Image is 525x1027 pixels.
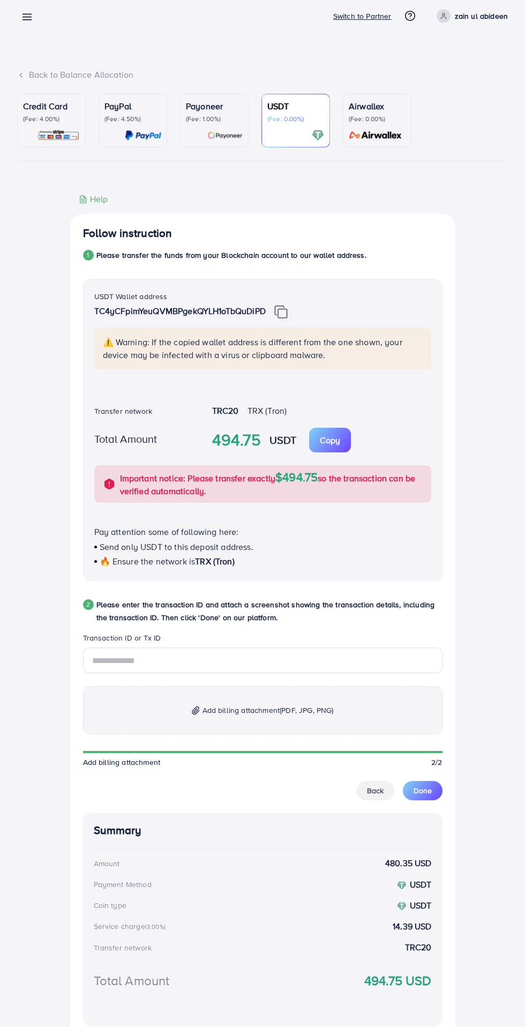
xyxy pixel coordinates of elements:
div: 1 [83,250,94,261]
label: USDT Wallet address [94,291,168,302]
a: zain ul abideen [432,9,508,23]
strong: USDT [410,879,432,890]
p: USDT [267,100,324,113]
legend: Transaction ID or Tx ID [83,632,442,648]
img: card [207,129,243,142]
div: 2 [83,599,94,610]
label: Transfer network [94,406,153,416]
div: Service charge [94,921,169,932]
p: Please transfer the funds from your Blockchain account to our wallet address. [96,249,366,262]
p: (Fee: 4.50%) [104,115,161,123]
p: PayPal [104,100,161,113]
p: Please enter the transaction ID and attach a screenshot showing the transaction details, includin... [96,598,442,624]
img: coin [397,902,407,911]
div: Help [79,193,108,205]
div: Payment Method [94,879,152,890]
button: Back [356,781,394,800]
span: 2/2 [431,757,442,768]
strong: 494.75 [212,428,261,452]
strong: TRC20 [405,941,432,954]
div: Coin type [94,900,126,911]
p: ⚠️ Warning: If the copied wallet address is different from the one shown, your device may be infe... [103,336,425,361]
strong: TRC20 [212,405,239,416]
p: Copy [320,434,340,446]
div: Back to Balance Allocation [17,69,508,81]
span: $494.75 [275,468,318,485]
span: Back [367,785,384,796]
p: Send only USDT to this deposit address. [94,540,431,553]
img: alert [103,478,116,490]
strong: 14.39 USD [393,920,431,933]
img: card [125,129,161,142]
img: card [37,129,80,142]
label: Total Amount [94,431,157,446]
img: coin [397,881,407,890]
p: Airwallex [349,100,406,113]
button: Done [403,781,442,800]
div: Amount [94,858,120,869]
span: TRX (Tron) [195,555,235,567]
small: (3.00%) [145,922,166,931]
img: card [346,129,406,142]
strong: USDT [269,432,297,448]
span: Add billing attachment [83,757,161,768]
p: TC4yCFpimYeuQVMBPgekQYLH1oTbQuDiPD [94,304,431,319]
strong: 494.75 USD [364,971,432,990]
span: Add billing attachment [202,704,334,717]
p: Payoneer [186,100,243,113]
iframe: Chat [479,979,517,1019]
p: zain ul abideen [455,10,508,23]
strong: 480.35 USD [385,857,432,869]
p: (Fee: 0.00%) [349,115,406,123]
div: Total Amount [94,971,170,990]
h4: Summary [94,824,432,837]
p: Important notice: Please transfer exactly so the transaction can be verified automatically. [120,471,425,497]
p: Pay attention some of following here: [94,525,431,538]
p: Switch to Partner [333,10,392,23]
img: card [312,129,324,142]
button: Copy [309,428,351,452]
span: TRX (Tron) [247,405,287,416]
span: 🔥 Ensure the network is [100,555,196,567]
img: img [192,706,200,715]
div: Transfer network [94,942,152,953]
p: (Fee: 4.00%) [23,115,80,123]
span: Done [414,785,432,796]
p: (Fee: 0.00%) [267,115,324,123]
span: (PDF, JPG, PNG) [280,705,333,716]
p: (Fee: 1.00%) [186,115,243,123]
p: Credit Card [23,100,80,113]
strong: USDT [410,899,432,911]
img: img [274,305,288,319]
h4: Follow instruction [83,227,172,240]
